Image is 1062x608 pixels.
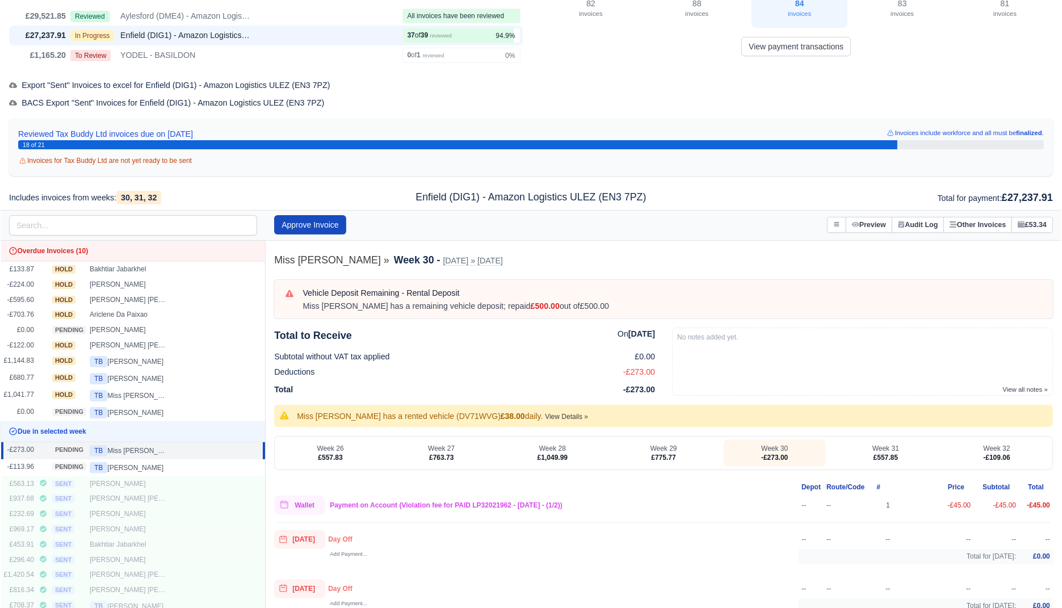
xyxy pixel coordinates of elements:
[1,442,37,459] td: -£273.00
[11,10,66,23] div: £29,521.85
[120,10,251,23] span: Aylesford (DME4) - Amazon Logistics (ME20 7PA)
[651,454,675,462] span: £775.77
[538,454,568,462] span: £1,049.99
[1,191,354,204] div: Includes invoices from weeks:
[90,280,169,290] div: [PERSON_NAME]
[90,479,169,489] div: [PERSON_NAME]
[909,530,974,549] td: --
[973,479,1019,496] th: Subtotal
[1003,384,1048,393] a: View all notes »
[867,496,908,515] td: 1
[1,261,37,276] td: £133.87
[623,366,655,379] span: -£273.00
[1033,552,1050,560] span: £0.00
[1,322,37,338] td: £0.00
[52,446,86,454] span: pending
[1,370,37,387] td: £680.77
[824,580,867,598] td: --
[408,12,505,20] span: All invoices have been reviewed
[1,459,37,476] td: -£113.96
[116,191,161,204] span: 30, 31, 32
[52,586,74,594] span: sent
[1016,129,1042,136] strong: finalized
[886,128,1044,141] small: Invoices include workforce and all must be .
[1,292,37,308] td: -£595.60
[543,412,588,421] a: View Details »
[623,383,655,396] span: -£273.00
[9,215,257,236] input: Search...
[408,51,412,59] strong: 0
[1,353,37,370] td: £1,144.83
[909,479,974,496] th: Price
[417,51,421,59] strong: 1
[1,404,37,422] td: £0.00
[274,496,325,515] span: Wallet
[4,244,263,258] div: Overdue Invoices (10)
[943,217,1012,233] button: Other Invoices
[90,325,169,335] div: [PERSON_NAME]
[408,31,415,39] strong: 37
[274,215,346,234] button: Approve Invoice
[506,444,599,453] div: Week 28
[52,556,74,564] span: sent
[799,496,824,515] td: --
[408,31,452,40] div: of
[501,412,525,421] strong: £38.00
[90,555,169,565] div: [PERSON_NAME]
[867,580,908,598] td: --
[90,525,169,534] div: [PERSON_NAME]
[496,31,515,40] span: 94.9%
[303,288,1042,298] h6: Vehicle Deposit Remaining - Rental Deposit
[824,479,867,496] th: Route/Code
[328,535,352,543] strong: Day Off
[394,254,440,266] strong: Week 30 -
[1,522,37,537] td: £969.17
[635,350,656,363] span: £0.00
[90,540,169,550] div: Bakhtiar Jabarkhel
[274,328,352,343] div: Total to Receive
[90,295,169,305] div: [PERSON_NAME] [PERSON_NAME] Ruwangalla
[23,140,1039,150] div: 18 of 21
[1002,192,1053,203] span: £27,237.91
[90,407,169,418] div: [PERSON_NAME]
[52,326,86,334] span: pending
[52,494,74,503] span: sent
[677,333,1048,342] div: No notes added yet.
[330,501,563,510] div: Payment on Account (Violation fee for PAID LP32021962 - [DATE] - (1/2))
[284,444,377,453] div: Week 26
[1,567,37,582] td: £1,420.54
[274,530,325,549] span: [DATE]
[297,410,588,422] div: Miss [PERSON_NAME] has a rented vehicle (DV71WVG) daily.
[90,445,169,456] div: Miss [PERSON_NAME]
[1011,217,1053,233] button: £53.34
[1027,501,1050,509] span: -£45.00
[274,366,655,381] div: Deductions
[839,444,933,453] div: Week 31
[90,356,169,367] div: [PERSON_NAME]
[90,310,169,320] div: Ariclene Da Paixao
[274,350,655,363] div: Subtotal without VAT tax applied
[52,540,74,549] span: sent
[993,10,1017,17] small: invoices
[90,390,107,401] span: TB
[892,217,945,233] button: Audit Log
[799,479,824,496] th: Depot
[52,408,86,416] span: pending
[950,444,1043,453] div: Week 32
[70,11,110,22] span: Reviewed
[274,381,655,399] div: Total
[708,190,1061,206] div: Total for payment:
[90,585,169,595] div: [PERSON_NAME] [PERSON_NAME]
[909,496,974,515] td: -£45.00
[18,157,192,165] span: Invoices for Tax Buddy Ltd are not yet ready to be sent
[579,10,602,17] small: invoices
[52,296,75,304] span: hold
[867,530,908,549] td: --
[52,463,86,471] span: pending
[429,454,454,462] span: £763.73
[788,10,811,17] small: invoices
[983,454,1010,462] span: -£109.06
[617,444,710,453] div: Week 29
[90,462,169,473] div: [PERSON_NAME]
[90,373,169,384] div: [PERSON_NAME]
